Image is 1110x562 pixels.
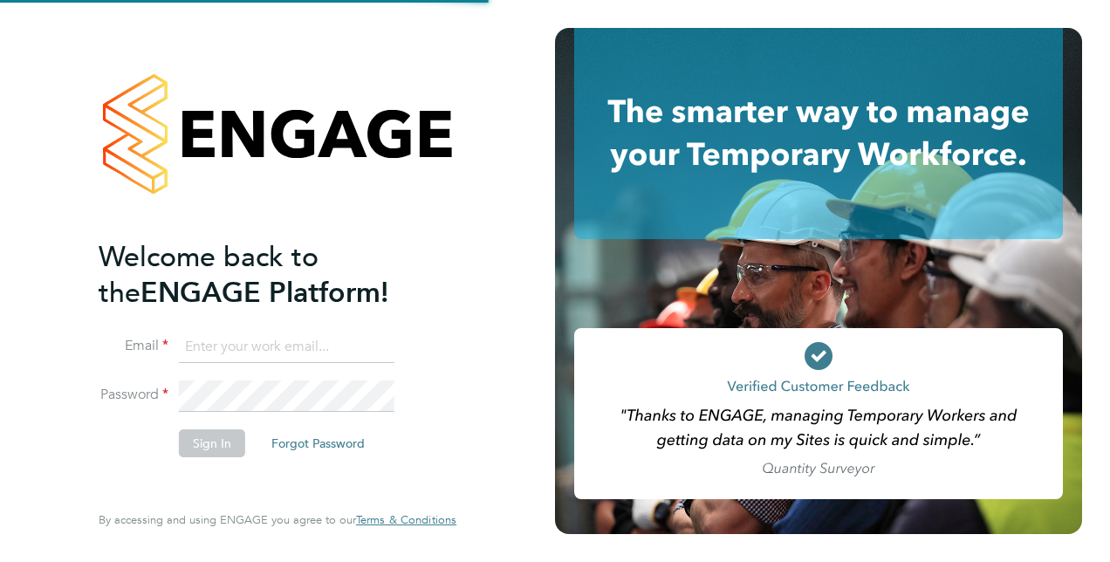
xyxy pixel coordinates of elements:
[179,429,245,457] button: Sign In
[99,337,168,355] label: Email
[99,239,439,311] h2: ENGAGE Platform!
[356,512,456,527] span: Terms & Conditions
[99,386,168,404] label: Password
[257,429,379,457] button: Forgot Password
[99,512,456,527] span: By accessing and using ENGAGE you agree to our
[356,513,456,527] a: Terms & Conditions
[99,240,319,310] span: Welcome back to the
[179,332,394,363] input: Enter your work email...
